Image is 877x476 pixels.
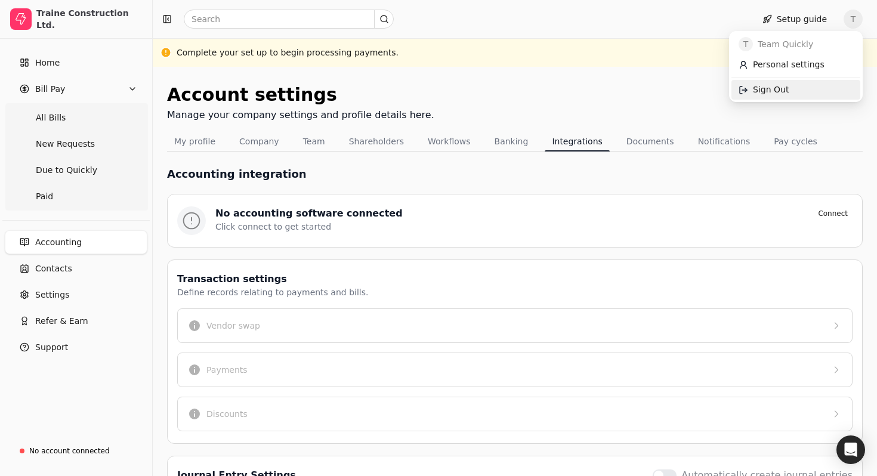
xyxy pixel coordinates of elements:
[758,38,813,51] span: Team Quickly
[7,184,145,208] a: Paid
[729,31,863,102] div: T
[167,132,863,152] nav: Tabs
[167,166,307,182] h1: Accounting integration
[35,262,72,275] span: Contacts
[844,10,863,29] button: T
[5,309,147,333] button: Refer & Earn
[167,132,223,151] button: My profile
[296,132,332,151] button: Team
[177,286,368,299] div: Define records relating to payments and bills.
[177,308,853,343] button: Vendor swap
[36,112,66,124] span: All Bills
[753,10,836,29] button: Setup guide
[691,132,758,151] button: Notifications
[5,51,147,75] a: Home
[767,132,824,151] button: Pay cycles
[206,320,260,332] div: Vendor swap
[177,397,853,431] button: Discounts
[836,435,865,464] div: Open Intercom Messenger
[5,440,147,462] a: No account connected
[421,132,478,151] button: Workflows
[5,230,147,254] a: Accounting
[35,236,82,249] span: Accounting
[206,408,248,421] div: Discounts
[167,108,434,122] div: Manage your company settings and profile details here.
[177,272,368,286] div: Transaction settings
[342,132,411,151] button: Shareholders
[5,335,147,359] button: Support
[35,57,60,69] span: Home
[619,132,681,151] button: Documents
[177,353,853,387] button: Payments
[487,132,536,151] button: Banking
[35,83,65,95] span: Bill Pay
[36,164,97,177] span: Due to Quickly
[36,138,95,150] span: New Requests
[545,132,609,151] button: Integrations
[753,58,824,71] span: Personal settings
[35,341,68,354] span: Support
[29,446,110,456] div: No account connected
[7,106,145,129] a: All Bills
[36,190,53,203] span: Paid
[753,84,789,96] span: Sign Out
[5,283,147,307] a: Settings
[215,206,403,221] div: No accounting software connected
[739,37,753,51] span: T
[215,221,853,233] div: Click connect to get started
[36,7,142,31] div: Traine Construction Ltd.
[7,158,145,182] a: Due to Quickly
[35,315,88,327] span: Refer & Earn
[177,47,399,59] div: Complete your set up to begin processing payments.
[7,132,145,156] a: New Requests
[813,206,853,221] button: Connect
[5,256,147,280] a: Contacts
[206,364,248,376] div: Payments
[35,289,69,301] span: Settings
[167,81,434,108] div: Account settings
[5,77,147,101] button: Bill Pay
[184,10,394,29] input: Search
[232,132,286,151] button: Company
